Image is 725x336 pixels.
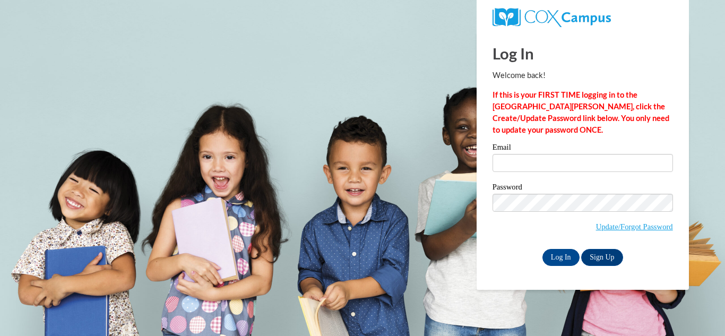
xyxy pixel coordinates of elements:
[493,183,673,194] label: Password
[493,8,611,27] img: COX Campus
[493,42,673,64] h1: Log In
[493,70,673,81] p: Welcome back!
[493,12,611,21] a: COX Campus
[542,249,580,266] input: Log In
[596,222,673,231] a: Update/Forgot Password
[493,143,673,154] label: Email
[581,249,623,266] a: Sign Up
[493,90,669,134] strong: If this is your FIRST TIME logging in to the [GEOGRAPHIC_DATA][PERSON_NAME], click the Create/Upd...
